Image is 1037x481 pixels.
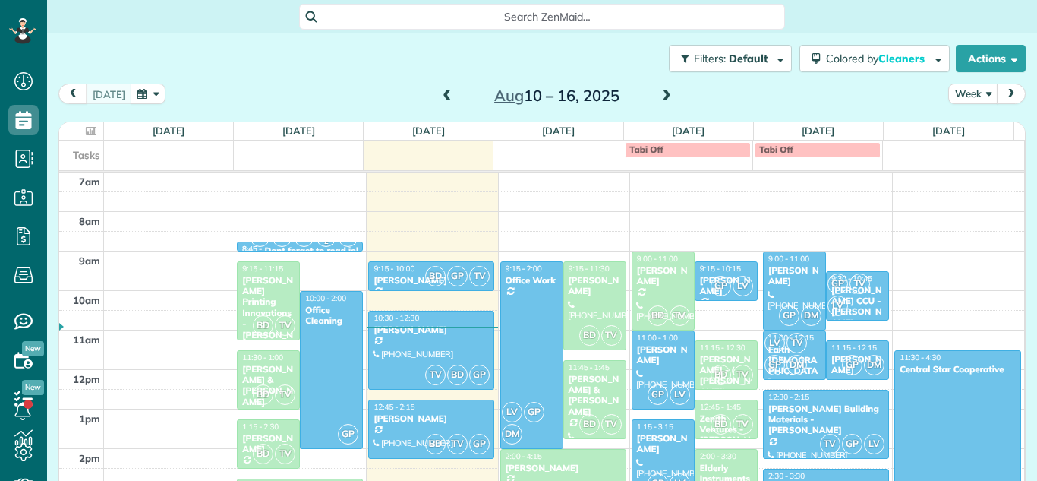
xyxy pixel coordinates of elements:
[542,125,575,137] a: [DATE]
[241,433,295,455] div: [PERSON_NAME]
[629,144,663,155] span: Tabi Off
[22,380,44,395] span: New
[831,343,877,353] span: 11:15 - 12:15
[425,365,446,385] span: TV
[502,424,522,445] span: DM
[831,379,884,400] div: [PHONE_NUMBER]
[469,365,490,385] span: GP
[637,254,678,264] span: 9:00 - 11:00
[700,402,741,412] span: 12:45 - 1:45
[425,434,446,454] span: BD
[948,84,998,104] button: Week
[275,384,295,405] span: TV
[826,52,930,65] span: Colored by
[733,276,753,296] span: LV
[733,414,753,435] span: TV
[447,266,468,286] span: GP
[505,275,559,286] div: Office Work
[768,471,805,481] span: 2:30 - 3:30
[842,434,862,454] span: GP
[801,305,821,326] span: DM
[711,276,731,296] span: GP
[699,354,753,398] div: [PERSON_NAME] - ( [PERSON_NAME])
[79,452,100,464] span: 2pm
[73,294,100,306] span: 10am
[447,434,468,454] span: TV
[253,315,273,336] span: BD
[700,264,741,274] span: 9:15 - 10:15
[242,422,279,432] span: 1:15 - 2:30
[864,434,884,454] span: LV
[374,402,414,412] span: 12:45 - 2:15
[831,354,884,376] div: [PERSON_NAME]
[759,144,793,155] span: Tabi Off
[506,264,542,274] span: 9:15 - 2:00
[786,333,807,353] span: TV
[694,52,726,65] span: Filters:
[79,215,100,227] span: 8am
[253,384,273,405] span: BD
[768,344,821,410] div: Faith [DEMOGRAPHIC_DATA] - [PERSON_NAME]
[494,86,524,105] span: Aug
[282,125,315,137] a: [DATE]
[462,87,651,104] h2: 10 – 16, 2025
[524,402,544,422] span: GP
[768,403,884,436] div: [PERSON_NAME] Building Materials - [PERSON_NAME]
[661,45,792,72] a: Filters: Default
[786,355,807,375] span: DM
[338,424,358,445] span: GP
[275,315,295,336] span: TV
[699,275,753,297] div: [PERSON_NAME]
[374,313,419,323] span: 10:30 - 12:30
[636,265,690,287] div: [PERSON_NAME]
[275,444,295,464] span: TV
[733,365,753,385] span: TV
[73,334,100,346] span: 11am
[79,413,100,425] span: 1pm
[79,176,100,188] span: 7am
[505,463,622,473] div: [PERSON_NAME]
[864,355,884,375] span: DM
[86,84,132,104] button: [DATE]
[768,265,821,287] div: [PERSON_NAME]
[648,305,668,326] span: BD
[242,353,283,362] span: 11:30 - 1:00
[506,451,542,461] span: 2:00 - 4:15
[637,333,678,343] span: 11:00 - 1:00
[601,325,622,346] span: TV
[425,266,446,286] span: BD
[305,293,346,303] span: 10:00 - 2:00
[768,254,809,264] span: 9:00 - 11:00
[997,84,1026,104] button: next
[637,422,673,432] span: 1:15 - 3:15
[373,275,490,286] div: [PERSON_NAME]
[73,373,100,385] span: 12pm
[802,125,834,137] a: [DATE]
[699,413,753,457] div: Zenith Ventures - [PERSON_NAME]
[711,414,731,435] span: BD
[799,45,950,72] button: Colored byCleaners
[374,264,414,274] span: 9:15 - 10:00
[373,413,490,424] div: [PERSON_NAME]
[242,264,283,274] span: 9:15 - 11:15
[764,333,785,353] span: LV
[899,364,1016,375] div: Central Star Cooperative
[373,324,490,335] div: [PERSON_NAME]
[636,433,690,455] div: [PERSON_NAME]
[579,414,600,435] span: BD
[22,341,44,356] span: New
[672,125,704,137] a: [DATE]
[412,125,445,137] a: [DATE]
[648,384,668,405] span: GP
[849,274,870,294] span: TV
[711,365,731,385] span: BD
[700,451,736,461] span: 2:00 - 3:30
[502,402,522,422] span: LV
[241,364,295,408] div: [PERSON_NAME] & [PERSON_NAME]
[241,275,295,352] div: [PERSON_NAME] Printing Innovations - [PERSON_NAME]
[768,392,809,402] span: 12:30 - 2:15
[253,444,273,464] span: BD
[670,384,690,405] span: LV
[601,414,622,435] span: TV
[820,434,840,454] span: TV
